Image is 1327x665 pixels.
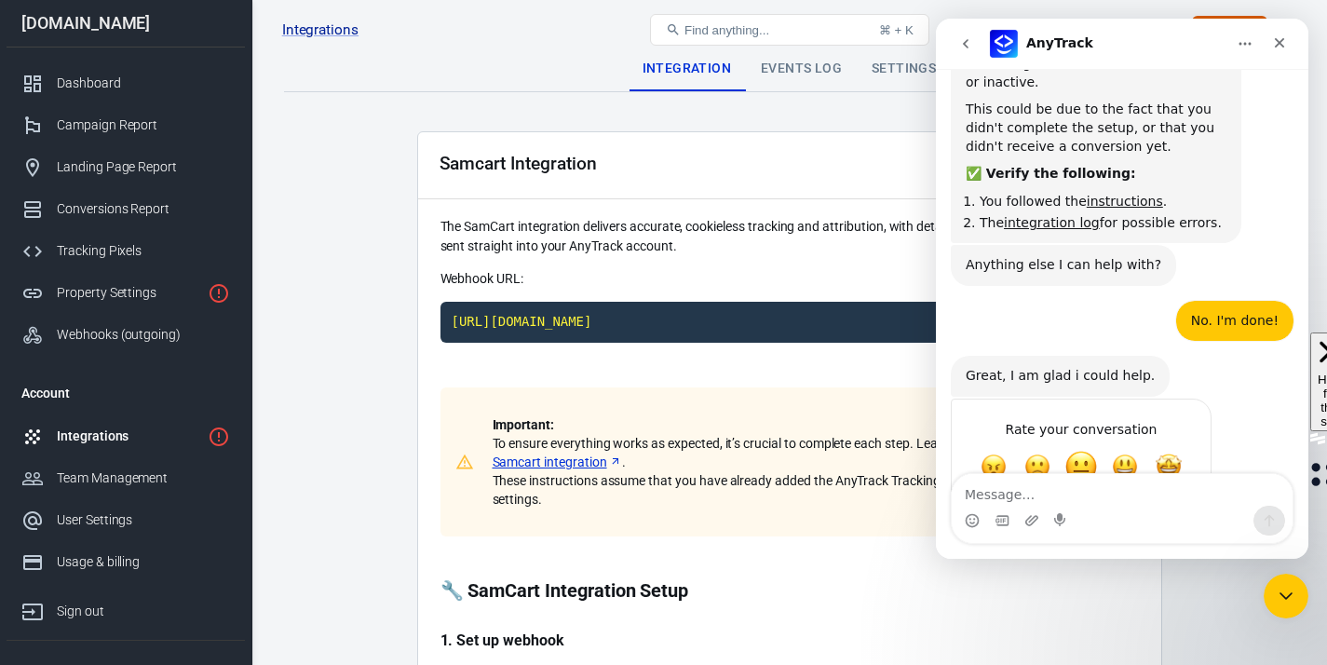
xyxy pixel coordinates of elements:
a: Campaign Report [7,104,245,146]
div: Team Management [57,468,230,488]
strong: Important: [493,417,555,432]
button: Find anything...⌘ + K [650,14,929,46]
a: Webhooks (outgoing) [7,314,245,356]
div: Tracking Pixels [57,241,230,261]
p: To ensure everything works as expected, it’s crucial to complete each step. Learn more about . Th... [493,415,1117,509]
a: Property Settings [7,272,245,314]
a: Sign out [7,583,245,632]
p: 1. Set up webhook [440,631,1139,650]
div: Sign out [57,602,230,621]
p: 🔧 SamCart Integration Setup [440,581,1139,601]
code: Click to copy [440,302,1139,343]
div: Property Settings [57,283,200,303]
div: ⌘ + K [879,23,914,37]
iframe: Intercom live chat [1264,574,1308,618]
div: Webhooks (outgoing) [57,325,230,345]
iframe: Intercom live chat [936,19,1308,559]
div: Integrations [57,427,200,446]
div: Integration [628,47,746,91]
div: Campaign Report [57,115,230,135]
a: Team Management [7,457,245,499]
li: Account [7,371,245,415]
div: Samcart Integration [440,154,597,173]
a: Dashboard [7,62,245,104]
svg: 1 networks not verified yet [208,426,230,448]
svg: Property is not installed yet [208,282,230,305]
div: Conversions Report [57,199,230,219]
div: Landing Page Report [57,157,230,177]
div: [DOMAIN_NAME] [7,15,245,32]
button: Upgrade [1192,16,1267,45]
a: Landing Page Report [7,146,245,188]
div: Events Log [746,47,857,91]
span: Find anything... [684,23,769,37]
a: Tracking Pixels [7,230,245,272]
div: Usage & billing [57,552,230,572]
a: Samcart integration [493,453,622,471]
a: Usage & billing [7,541,245,583]
a: Integrations [282,20,359,40]
div: Settings [857,47,951,91]
p: Webhook URL: [440,269,1139,289]
a: Sign out [1267,7,1312,52]
a: Conversions Report [7,188,245,230]
a: User Settings [7,499,245,541]
a: Integrations [7,415,245,457]
div: User Settings [57,510,230,530]
p: The SamCart integration delivers accurate, cookieless tracking and attribution, with detailed cus... [440,217,1139,256]
div: Dashboard [57,74,230,93]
